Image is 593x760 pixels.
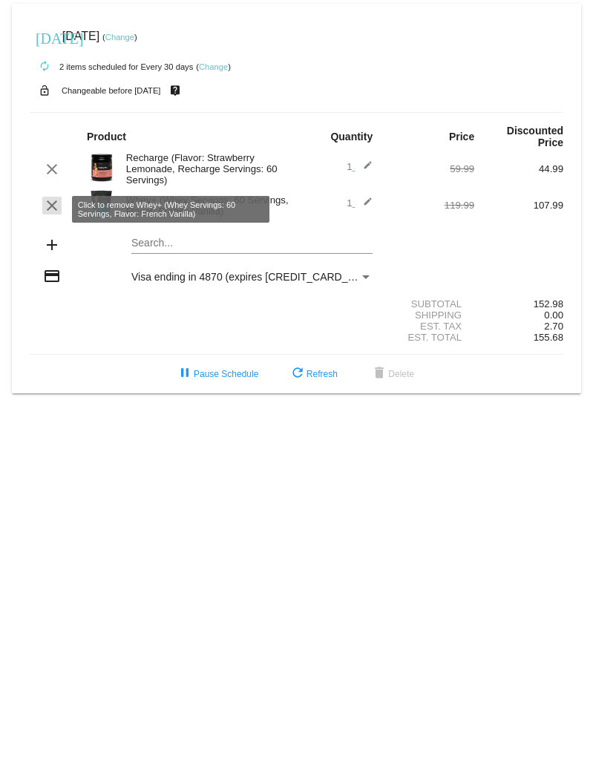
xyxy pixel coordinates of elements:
[385,332,474,343] div: Est. Total
[62,86,161,95] small: Changeable before [DATE]
[43,160,61,178] mat-icon: clear
[385,298,474,309] div: Subtotal
[166,81,184,100] mat-icon: live_help
[43,197,61,214] mat-icon: clear
[176,369,258,379] span: Pause Schedule
[370,369,414,379] span: Delete
[370,365,388,383] mat-icon: delete
[131,271,373,283] mat-select: Payment Method
[36,81,53,100] mat-icon: lock_open
[385,309,474,321] div: Shipping
[176,365,194,383] mat-icon: pause
[507,125,563,148] strong: Discounted Price
[36,28,53,46] mat-icon: [DATE]
[36,58,53,76] mat-icon: autorenew
[164,361,270,387] button: Pause Schedule
[474,298,563,309] div: 152.98
[119,152,297,186] div: Recharge (Flavor: Strawberry Lemonade, Recharge Servings: 60 Servings)
[105,33,134,42] a: Change
[474,163,563,174] div: 44.99
[385,321,474,332] div: Est. Tax
[358,361,426,387] button: Delete
[102,33,137,42] small: ( )
[131,271,380,283] span: Visa ending in 4870 (expires [CREDIT_CARD_DATA])
[199,62,228,71] a: Change
[544,321,563,332] span: 2.70
[449,131,474,142] strong: Price
[385,200,474,211] div: 119.99
[87,153,117,183] img: Recharge-60S-bottle-Image-Carousel-Strw-Lemonade.png
[544,309,563,321] span: 0.00
[347,197,373,209] span: 1
[289,365,307,383] mat-icon: refresh
[534,332,563,343] span: 155.68
[347,161,373,172] span: 1
[119,194,297,217] div: Whey+ (Whey Servings: 60 Servings, Flavor: French Vanilla)
[196,62,231,71] small: ( )
[43,236,61,254] mat-icon: add
[330,131,373,142] strong: Quantity
[87,131,126,142] strong: Product
[30,62,193,71] small: 2 items scheduled for Every 30 days
[131,237,373,249] input: Search...
[43,267,61,285] mat-icon: credit_card
[355,197,373,214] mat-icon: edit
[277,361,350,387] button: Refresh
[289,369,338,379] span: Refresh
[87,189,117,219] img: Image-1-Carousel-Whey-5lb-Vanilla-no-badge-Transp.png
[355,160,373,178] mat-icon: edit
[385,163,474,174] div: 59.99
[474,200,563,211] div: 107.99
